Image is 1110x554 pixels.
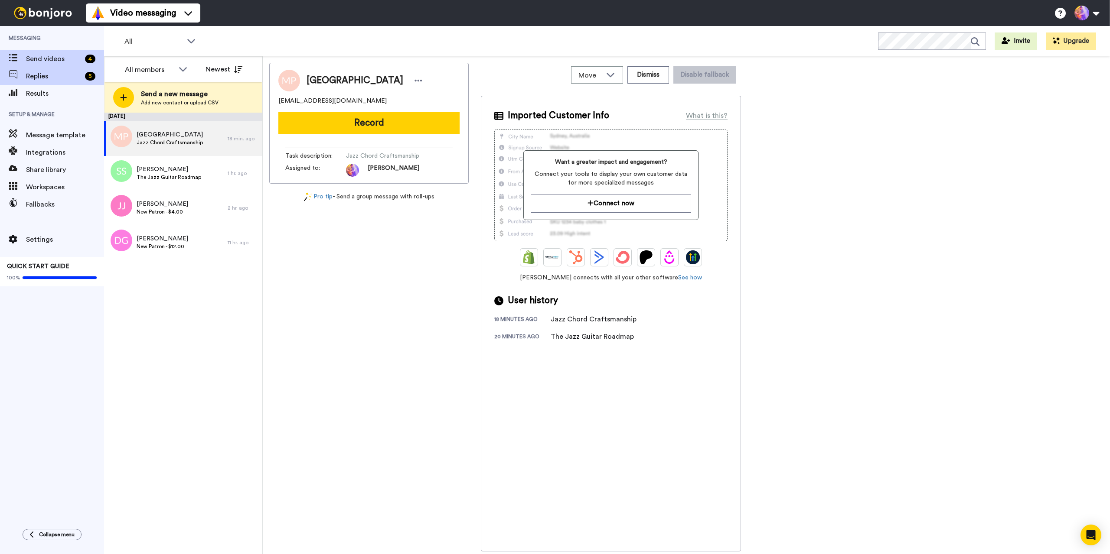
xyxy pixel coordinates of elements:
[346,164,359,177] img: photo.jpg
[673,66,736,84] button: Disable fallback
[494,333,551,342] div: 20 minutes ago
[137,243,188,250] span: New Patron - $12.00
[686,250,700,264] img: GoHighLevel
[104,113,262,121] div: [DATE]
[10,7,75,19] img: bj-logo-header-white.svg
[26,71,82,81] span: Replies
[111,126,132,147] img: mp.png
[137,139,203,146] span: Jazz Chord Craftsmanship
[531,158,691,166] span: Want a greater impact and engagement?
[995,32,1037,50] button: Invite
[228,170,258,177] div: 1 hr. ago
[111,230,132,251] img: dg.png
[285,152,346,160] span: Task description :
[278,70,300,91] img: Image of Minjae Park
[307,74,403,87] span: [GEOGRAPHIC_DATA]
[278,112,460,134] button: Record
[627,66,669,84] button: Dismiss
[531,194,691,213] button: Connect now
[26,130,104,140] span: Message template
[531,170,691,187] span: Connect your tools to display your own customer data for more specialized messages
[678,275,702,281] a: See how
[228,204,258,211] div: 2 hr. ago
[639,250,653,264] img: Patreon
[137,200,188,208] span: [PERSON_NAME]
[578,70,602,81] span: Move
[592,250,606,264] img: ActiveCampaign
[110,7,176,19] span: Video messaging
[368,164,419,177] span: [PERSON_NAME]
[91,6,105,20] img: vm-color.svg
[85,72,95,81] div: 5
[124,36,183,47] span: All
[199,61,249,78] button: Newest
[137,130,203,139] span: [GEOGRAPHIC_DATA]
[111,160,132,182] img: ss.png
[26,234,104,245] span: Settings
[551,314,637,324] div: Jazz Chord Craftsmanship
[85,55,95,63] div: 4
[663,250,676,264] img: Drip
[26,165,104,175] span: Share library
[137,174,201,181] span: The Jazz Guitar Roadmap
[494,273,728,282] span: [PERSON_NAME] connects with all your other software
[7,263,69,269] span: QUICK START GUIDE
[26,199,104,210] span: Fallbacks
[26,182,104,192] span: Workspaces
[228,135,258,142] div: 18 min. ago
[616,250,630,264] img: ConvertKit
[26,54,82,64] span: Send videos
[141,99,219,106] span: Add new contact or upload CSV
[269,192,469,201] div: - Send a group message with roll-ups
[1081,525,1101,545] div: Open Intercom Messenger
[26,88,104,99] span: Results
[508,109,609,122] span: Imported Customer Info
[304,192,312,201] img: magic-wand.svg
[285,164,346,177] span: Assigned to:
[686,110,728,121] div: What is this?
[125,65,174,75] div: All members
[137,165,201,174] span: [PERSON_NAME]
[522,250,536,264] img: Shopify
[494,316,551,324] div: 18 minutes ago
[111,195,132,217] img: jj.png
[26,147,104,158] span: Integrations
[346,152,428,160] span: Jazz Chord Craftsmanship
[23,529,82,540] button: Collapse menu
[228,239,258,246] div: 11 hr. ago
[141,89,219,99] span: Send a new message
[569,250,583,264] img: Hubspot
[304,192,333,201] a: Pro tip
[551,331,634,342] div: The Jazz Guitar Roadmap
[1046,32,1096,50] button: Upgrade
[508,294,558,307] span: User history
[278,97,387,105] span: [EMAIL_ADDRESS][DOMAIN_NAME]
[7,274,20,281] span: 100%
[137,234,188,243] span: [PERSON_NAME]
[39,531,75,538] span: Collapse menu
[545,250,559,264] img: Ontraport
[137,208,188,215] span: New Patron - $4.00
